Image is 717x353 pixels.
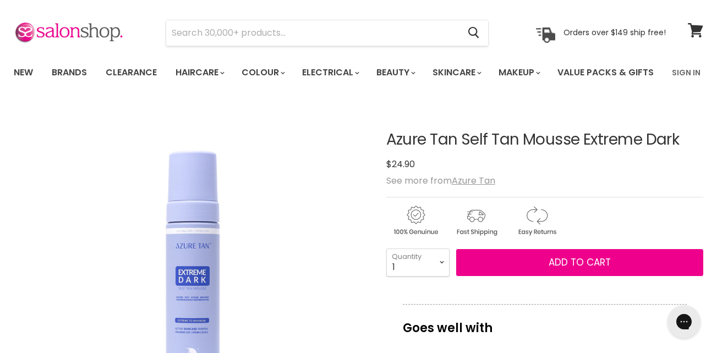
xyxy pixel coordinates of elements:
img: shipping.gif [447,204,505,238]
a: Value Packs & Gifts [549,61,662,84]
ul: Main menu [6,57,664,89]
button: Search [459,20,488,46]
img: genuine.gif [386,204,445,238]
form: Product [166,20,489,46]
h1: Azure Tan Self Tan Mousse Extreme Dark [386,131,703,148]
select: Quantity [386,249,450,276]
a: Azure Tan [452,174,495,187]
button: Add to cart [456,249,703,277]
a: Makeup [490,61,547,84]
span: See more from [386,174,495,187]
p: Orders over $149 ship free! [563,27,666,37]
a: Haircare [167,61,231,84]
a: Brands [43,61,95,84]
a: Colour [233,61,292,84]
iframe: Gorgias live chat messenger [662,301,706,342]
span: Add to cart [549,256,611,269]
input: Search [166,20,459,46]
a: Skincare [424,61,488,84]
span: $24.90 [386,158,415,170]
a: Sign In [665,61,707,84]
a: New [6,61,41,84]
a: Clearance [97,61,165,84]
p: Goes well with [403,304,687,340]
a: Electrical [294,61,366,84]
a: Beauty [368,61,422,84]
img: returns.gif [507,204,566,238]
